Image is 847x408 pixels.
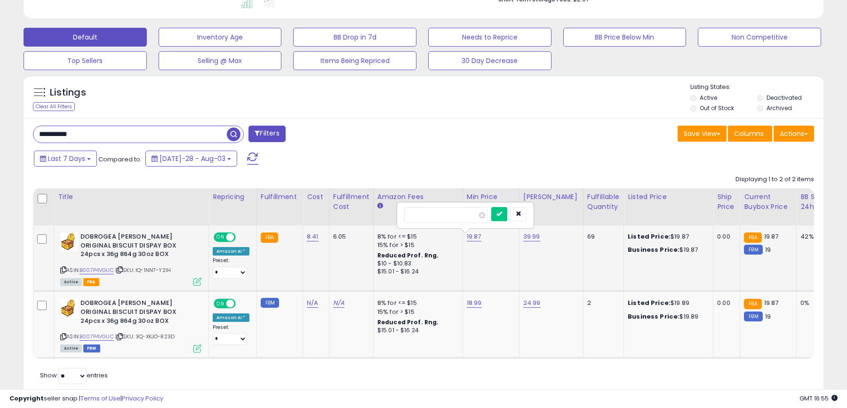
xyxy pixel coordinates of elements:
[261,298,279,308] small: FBM
[628,312,706,321] div: $19.89
[80,333,114,341] a: B007P4VGUC
[145,151,237,167] button: [DATE]-28 - Aug-03
[523,232,540,241] a: 39.99
[800,232,831,241] div: 42%
[628,298,671,307] b: Listed Price:
[717,232,733,241] div: 0.00
[377,232,455,241] div: 8% for <= $15
[765,312,771,321] span: 19
[213,324,249,345] div: Preset:
[80,266,114,274] a: B007P4VGUC
[159,51,282,70] button: Selling @ Max
[83,344,100,352] span: FBM
[765,245,771,254] span: 19
[377,318,439,326] b: Reduced Prof. Rng.
[60,232,78,251] img: 51WL5QUGsdL._SL40_.jpg
[9,394,163,403] div: seller snap | |
[764,232,779,241] span: 19.87
[628,245,679,254] b: Business Price:
[800,299,831,307] div: 0%
[215,233,226,241] span: ON
[83,278,99,286] span: FBA
[700,104,734,112] label: Out of Stock
[717,192,736,212] div: Ship Price
[115,266,171,274] span: | SKU: IQ-1NN7-Y2IH
[587,299,616,307] div: 2
[700,94,717,102] label: Active
[58,192,205,202] div: Title
[40,371,108,380] span: Show: entries
[98,155,142,164] span: Compared to:
[80,232,195,261] b: DOBROGEA [PERSON_NAME] ORIGINAL BISCUIT DISPAY BOX 24pcs x 36g 864g 30oz BOX
[261,232,278,243] small: FBA
[467,192,515,202] div: Min Price
[307,298,318,308] a: N/A
[717,299,733,307] div: 0.00
[80,394,120,403] a: Terms of Use
[377,241,455,249] div: 15% for > $15
[60,232,201,285] div: ASIN:
[60,344,82,352] span: All listings currently available for purchase on Amazon
[764,298,779,307] span: 19.87
[523,298,541,308] a: 24.99
[261,192,299,202] div: Fulfillment
[587,232,616,241] div: 69
[333,192,369,212] div: Fulfillment Cost
[690,83,823,92] p: Listing States:
[60,278,82,286] span: All listings currently available for purchase on Amazon
[60,299,78,318] img: 51WL5QUGsdL._SL40_.jpg
[80,299,195,328] b: DOBROGEA [PERSON_NAME] ORIGINAL BISCUIT DISPAY BOX 24pcs x 36g 864g 30oz BOX
[307,192,325,202] div: Cost
[628,246,706,254] div: $19.87
[734,129,764,138] span: Columns
[377,308,455,316] div: 15% for > $15
[563,28,687,47] button: BB Price Below Min
[60,299,201,351] div: ASIN:
[698,28,821,47] button: Non Competitive
[248,126,285,142] button: Filters
[333,298,344,308] a: N/A
[50,86,86,99] h5: Listings
[428,28,551,47] button: Needs to Reprice
[628,299,706,307] div: $19.89
[774,126,814,142] button: Actions
[34,151,97,167] button: Last 7 Days
[333,232,366,241] div: 6.05
[213,247,249,256] div: Amazon AI *
[377,327,455,335] div: $15.01 - $16.24
[628,232,706,241] div: $19.87
[728,126,772,142] button: Columns
[744,312,762,321] small: FBM
[377,299,455,307] div: 8% for <= $15
[767,104,792,112] label: Archived
[48,154,85,163] span: Last 7 Days
[377,268,455,276] div: $15.01 - $16.24
[744,232,761,243] small: FBA
[628,232,671,241] b: Listed Price:
[24,28,147,47] button: Default
[587,192,620,212] div: Fulfillable Quantity
[377,251,439,259] b: Reduced Prof. Rng.
[159,28,282,47] button: Inventory Age
[215,300,226,308] span: ON
[213,313,249,322] div: Amazon AI *
[467,298,482,308] a: 18.99
[122,394,163,403] a: Privacy Policy
[293,51,416,70] button: Items Being Repriced
[234,300,249,308] span: OFF
[377,202,383,210] small: Amazon Fees.
[628,312,679,321] b: Business Price:
[307,232,319,241] a: 8.41
[799,394,838,403] span: 2025-08-13 16:55 GMT
[24,51,147,70] button: Top Sellers
[735,175,814,184] div: Displaying 1 to 2 of 2 items
[293,28,416,47] button: BB Drop in 7d
[9,394,44,403] strong: Copyright
[377,260,455,268] div: $10 - $10.83
[744,192,792,212] div: Current Buybox Price
[115,333,175,340] span: | SKU: 3Q-XKJO-R23D
[213,257,249,279] div: Preset:
[160,154,225,163] span: [DATE]-28 - Aug-03
[628,192,709,202] div: Listed Price
[800,192,835,212] div: BB Share 24h.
